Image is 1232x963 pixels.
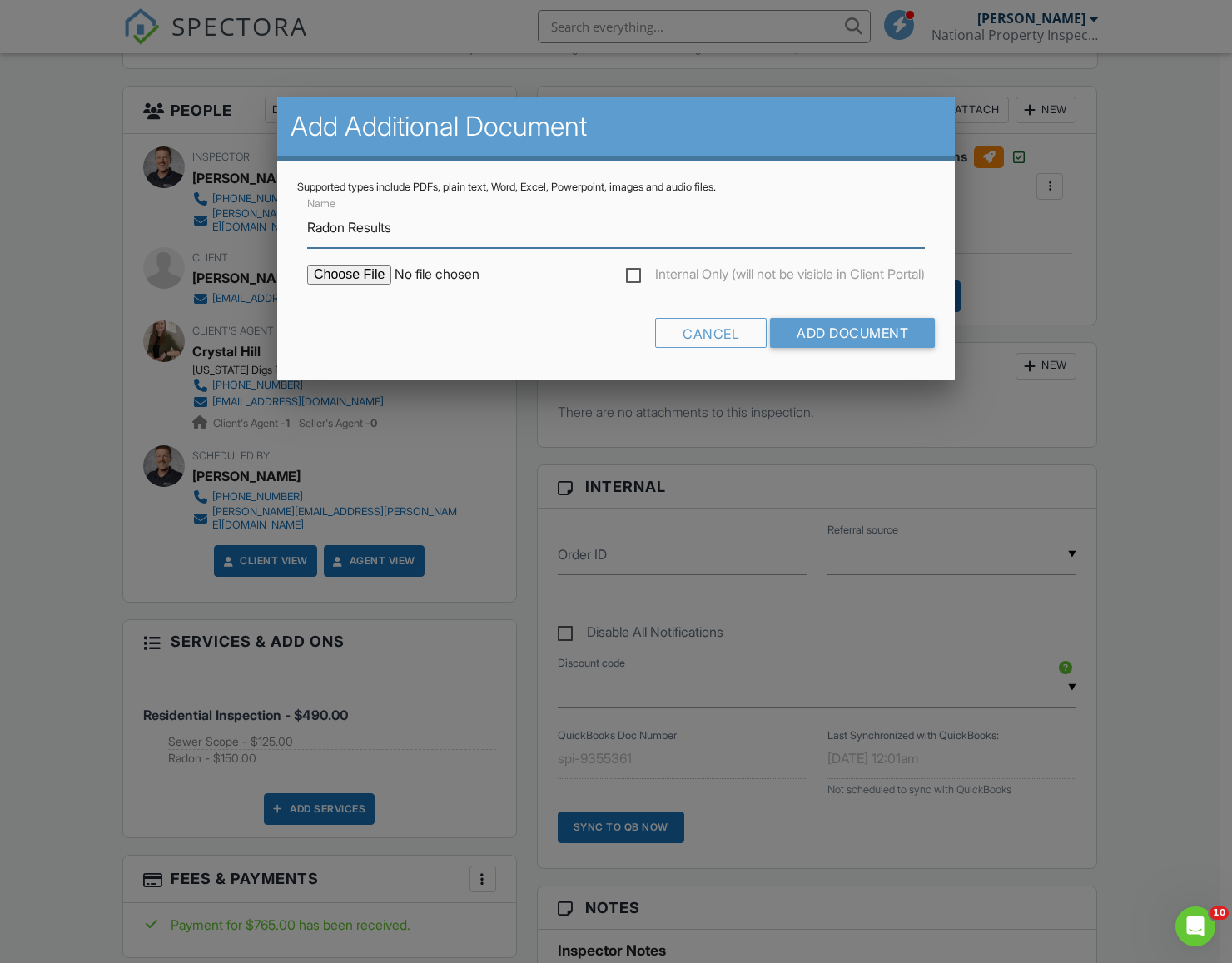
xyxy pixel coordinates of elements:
div: Supported types include PDFs, plain text, Word, Excel, Powerpoint, images and audio files. [297,181,935,194]
iframe: Intercom live chat [1175,906,1215,946]
label: Name [307,196,335,211]
div: Cancel [655,318,767,348]
input: Add Document [770,318,935,348]
label: Internal Only (will not be visible in Client Portal) [626,266,925,287]
span: 10 [1210,906,1229,920]
h2: Add Additional Document [291,110,941,143]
